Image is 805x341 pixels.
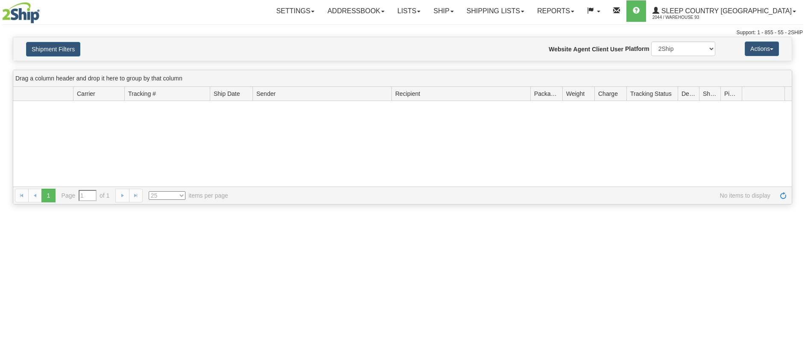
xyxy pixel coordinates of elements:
a: Lists [391,0,427,22]
a: Refresh [776,189,790,202]
a: Addressbook [321,0,391,22]
span: Sender [256,89,276,98]
img: logo2044.jpg [2,2,40,24]
span: Charge [598,89,618,98]
span: Packages [534,89,559,98]
span: Delivery Status [682,89,696,98]
div: Support: 1 - 855 - 55 - 2SHIP [2,29,803,36]
div: grid grouping header [13,70,792,87]
button: Shipment Filters [26,42,80,56]
a: Ship [427,0,460,22]
button: Actions [745,42,779,56]
label: User [610,45,623,53]
a: Settings [270,0,321,22]
a: Reports [531,0,581,22]
span: items per page [149,191,228,200]
label: Client [592,45,608,53]
a: Shipping lists [460,0,531,22]
span: Recipient [395,89,420,98]
span: 2044 / Warehouse 93 [652,13,717,22]
span: No items to display [240,191,770,200]
span: 1 [41,189,55,202]
label: Agent [573,45,591,53]
span: Tracking # [128,89,156,98]
label: Website [549,45,571,53]
span: Pickup Status [724,89,738,98]
span: Carrier [77,89,95,98]
span: Weight [566,89,585,98]
span: Sleep Country [GEOGRAPHIC_DATA] [659,7,792,15]
label: Platform [625,44,649,53]
span: Ship Date [214,89,240,98]
span: Tracking Status [630,89,672,98]
a: Sleep Country [GEOGRAPHIC_DATA] 2044 / Warehouse 93 [646,0,802,22]
span: Page of 1 [62,190,110,201]
span: Shipment Issues [703,89,717,98]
